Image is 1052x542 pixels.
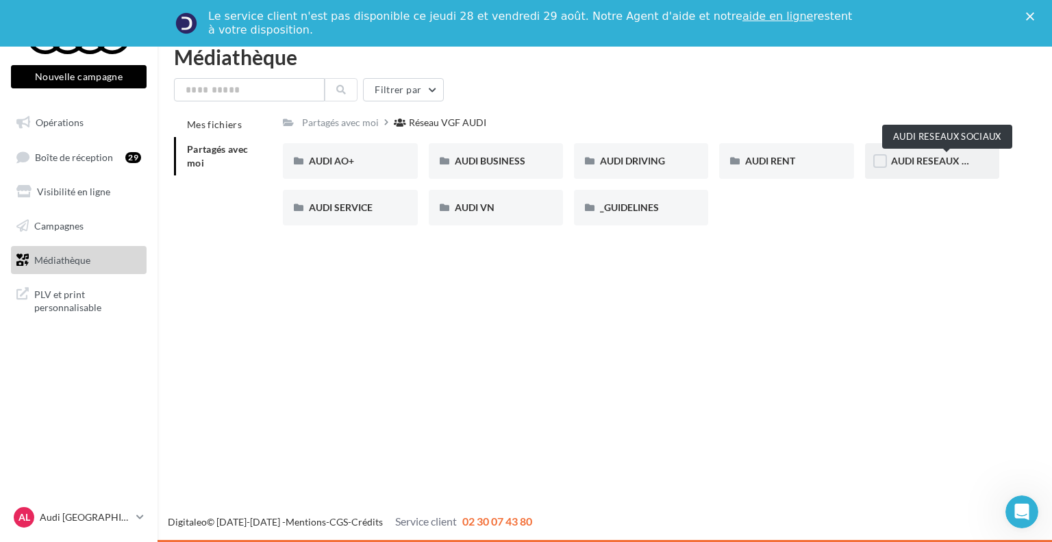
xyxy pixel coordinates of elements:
[174,47,1036,67] div: Médiathèque
[455,155,525,167] span: AUDI BUSINESS
[1005,495,1038,528] iframe: Intercom live chat
[18,510,30,524] span: AL
[8,143,149,172] a: Boîte de réception29
[455,201,494,213] span: AUDI VN
[11,65,147,88] button: Nouvelle campagne
[8,246,149,275] a: Médiathèque
[351,516,383,528] a: Crédits
[8,177,149,206] a: Visibilité en ligne
[363,78,444,101] button: Filtrer par
[745,155,795,167] span: AUDI RENT
[891,155,1004,167] span: AUDI RESEAUX SOCIAUX
[882,125,1012,149] div: AUDI RESEAUX SOCIAUX
[286,516,326,528] a: Mentions
[8,108,149,137] a: Opérations
[208,10,855,37] div: Le service client n'est pas disponible ce jeudi 28 et vendredi 29 août. Notre Agent d'aide et not...
[168,516,532,528] span: © [DATE]-[DATE] - - -
[35,151,113,162] span: Boîte de réception
[175,12,197,34] img: Profile image for Service-Client
[462,515,532,528] span: 02 30 07 43 80
[37,186,110,197] span: Visibilité en ligne
[34,285,141,315] span: PLV et print personnalisable
[409,116,486,130] div: Réseau VGF AUDI
[329,516,348,528] a: CGS
[40,510,131,524] p: Audi [GEOGRAPHIC_DATA][PERSON_NAME]
[187,143,249,169] span: Partagés avec moi
[34,220,84,232] span: Campagnes
[34,254,90,265] span: Médiathèque
[8,280,149,320] a: PLV et print personnalisable
[168,516,207,528] a: Digitaleo
[309,155,354,167] span: AUDI AO+
[8,212,149,241] a: Campagnes
[395,515,457,528] span: Service client
[36,116,84,128] span: Opérations
[1026,12,1040,21] div: Fermer
[125,152,141,163] div: 29
[742,10,813,23] a: aide en ligne
[600,201,659,213] span: _GUIDELINES
[600,155,665,167] span: AUDI DRIVING
[187,119,242,130] span: Mes fichiers
[302,116,379,130] div: Partagés avec moi
[309,201,373,213] span: AUDI SERVICE
[11,504,147,530] a: AL Audi [GEOGRAPHIC_DATA][PERSON_NAME]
